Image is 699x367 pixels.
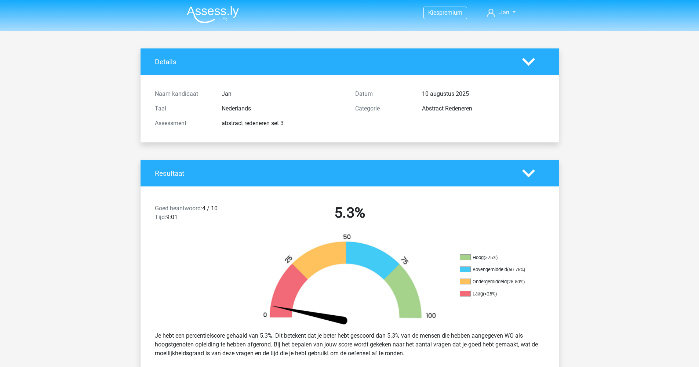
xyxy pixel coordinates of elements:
[149,90,216,98] div: Naam kandidaat
[484,255,498,260] div: (>75%)
[155,205,202,212] span: Goed beantwoord:
[416,104,550,113] div: Abstract Redeneren
[439,9,462,16] span: premium
[149,104,216,113] div: Taal
[155,169,511,178] h4: Resultaat
[350,104,416,113] div: Categorie
[460,291,533,297] li: Laag
[216,119,350,128] div: abstract redeneren set 3
[149,119,216,128] div: Assessment
[216,90,350,98] div: Jan
[350,90,416,98] div: Datum
[187,6,239,23] img: Assessly
[484,8,518,17] a: Jan
[155,58,511,66] h4: Details
[483,291,497,297] div: (<25%)
[460,279,533,285] li: Ondergemiddeld
[149,328,550,361] div: Je hebt een percentielscore gehaald van 5.3%. Dit betekent dat je beter hebt gescoord dan 5.3% va...
[507,267,525,272] div: (50-75%)
[424,8,467,18] a: Kiespremium
[499,9,509,16] span: Jan
[216,104,350,113] div: Nederlands
[155,214,166,221] span: Tijd:
[460,266,533,273] li: Bovengemiddeld
[416,90,550,98] div: 10 augustus 2025
[255,204,444,222] h2: 5.3%
[251,233,449,326] img: 5.875b3b3230aa.png
[507,279,525,284] div: (25-50%)
[149,204,250,225] div: 4 / 10 9:01
[460,254,533,261] li: Hoog
[428,9,439,16] span: Kies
